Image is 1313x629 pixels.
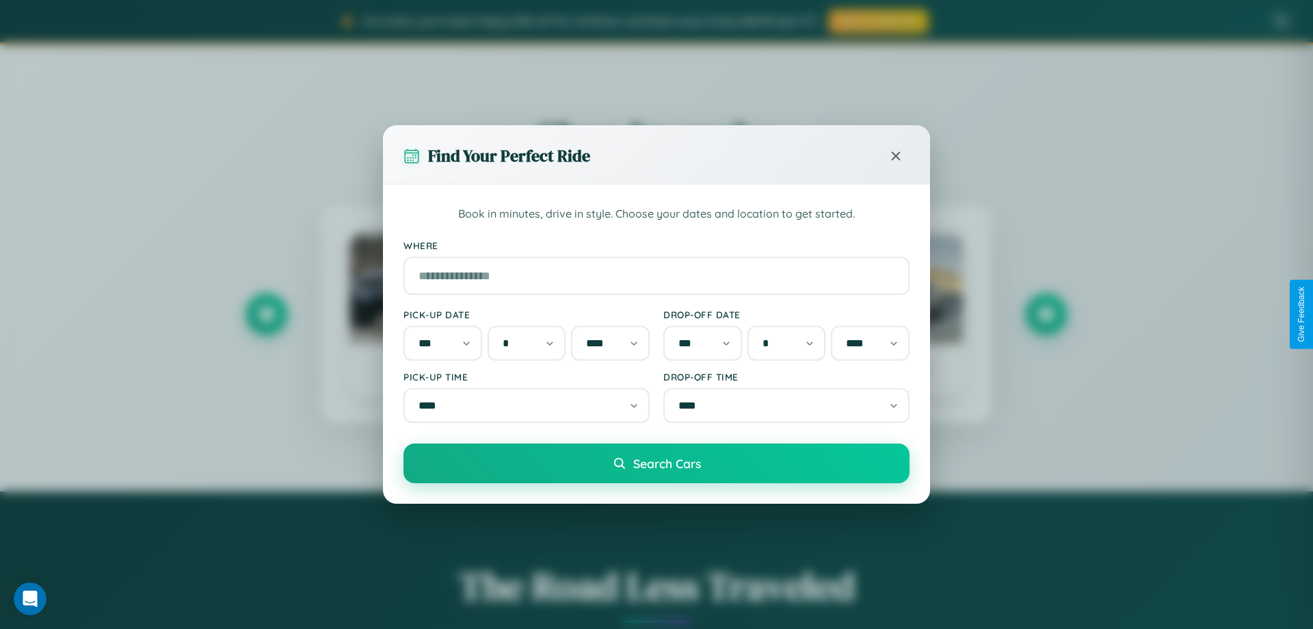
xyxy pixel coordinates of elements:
span: Search Cars [633,456,701,471]
button: Search Cars [403,444,910,483]
label: Pick-up Date [403,309,650,320]
h3: Find Your Perfect Ride [428,144,590,167]
label: Drop-off Time [663,371,910,383]
label: Pick-up Time [403,371,650,383]
label: Where [403,240,910,251]
label: Drop-off Date [663,309,910,320]
p: Book in minutes, drive in style. Choose your dates and location to get started. [403,205,910,223]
